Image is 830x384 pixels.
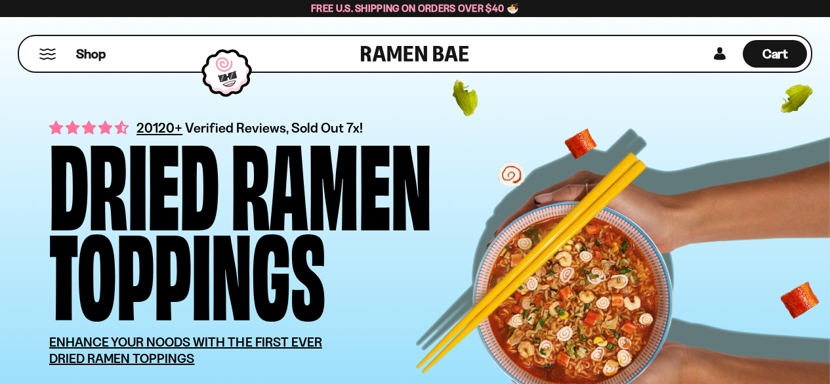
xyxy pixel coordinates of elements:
span: Cart [762,46,788,62]
div: Cart [743,36,807,72]
div: Toppings [49,224,325,314]
div: Dried [49,135,219,224]
a: Shop [76,40,106,68]
u: ENHANCE YOUR NOODS WITH THE FIRST EVER DRIED RAMEN TOPPINGS [49,334,322,366]
span: Free U.S. Shipping on Orders over $40 🍜 [311,2,519,14]
div: Ramen [231,135,432,224]
span: Shop [76,45,106,63]
button: Mobile Menu Trigger [39,49,56,60]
